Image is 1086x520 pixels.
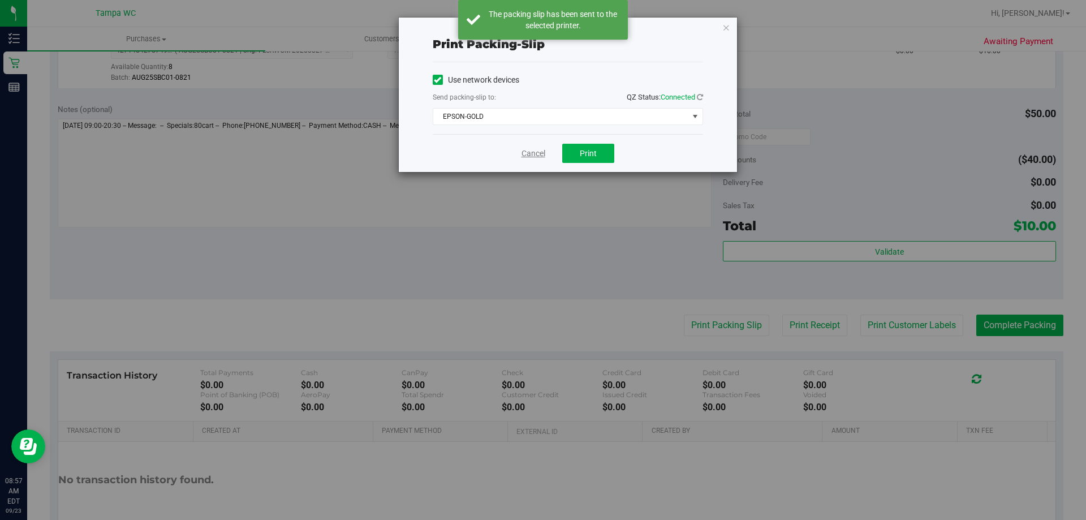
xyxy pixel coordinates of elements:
span: QZ Status: [627,93,703,101]
span: select [688,109,702,124]
label: Use network devices [433,74,519,86]
span: Connected [661,93,695,101]
span: Print [580,149,597,158]
button: Print [562,144,614,163]
div: The packing slip has been sent to the selected printer. [486,8,619,31]
span: Print packing-slip [433,37,545,51]
iframe: Resource center [11,429,45,463]
a: Cancel [522,148,545,160]
span: EPSON-GOLD [433,109,688,124]
label: Send packing-slip to: [433,92,496,102]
